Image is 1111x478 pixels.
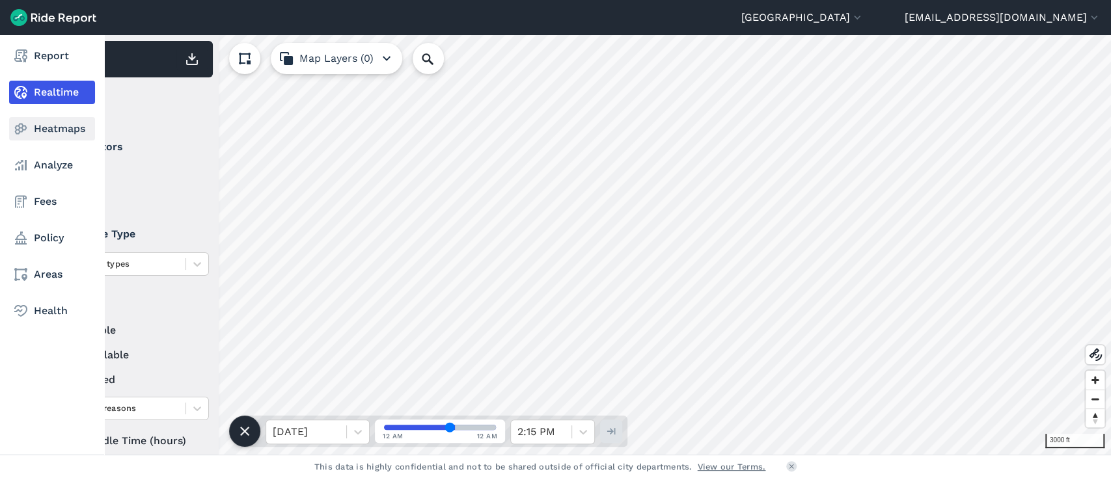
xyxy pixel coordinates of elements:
summary: Status [53,286,207,323]
label: Lime [53,190,209,206]
a: Fees [9,190,95,213]
label: unavailable [53,347,209,363]
button: Reset bearing to north [1086,408,1104,427]
label: Bird [53,165,209,181]
a: Heatmaps [9,117,95,140]
img: Ride Report [10,9,96,26]
a: Analyze [9,153,95,177]
button: [GEOGRAPHIC_DATA] [741,10,864,25]
summary: Operators [53,129,207,165]
a: Areas [9,263,95,286]
input: Search Location or Vehicles [413,43,465,74]
div: Idle Time (hours) [53,429,209,453]
canvas: Map [42,35,1111,455]
a: Policy [9,226,95,250]
div: 3000 ft [1045,434,1104,448]
a: Report [9,44,95,68]
button: Zoom out [1086,390,1104,408]
a: Realtime [9,81,95,104]
a: Health [9,299,95,323]
span: 12 AM [477,431,498,441]
label: reserved [53,372,209,388]
summary: Vehicle Type [53,216,207,252]
button: Map Layers (0) [271,43,402,74]
div: Filter [48,83,213,124]
a: View our Terms. [698,460,766,473]
button: [EMAIL_ADDRESS][DOMAIN_NAME] [905,10,1101,25]
button: Zoom in [1086,371,1104,390]
label: available [53,323,209,338]
span: 12 AM [383,431,404,441]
